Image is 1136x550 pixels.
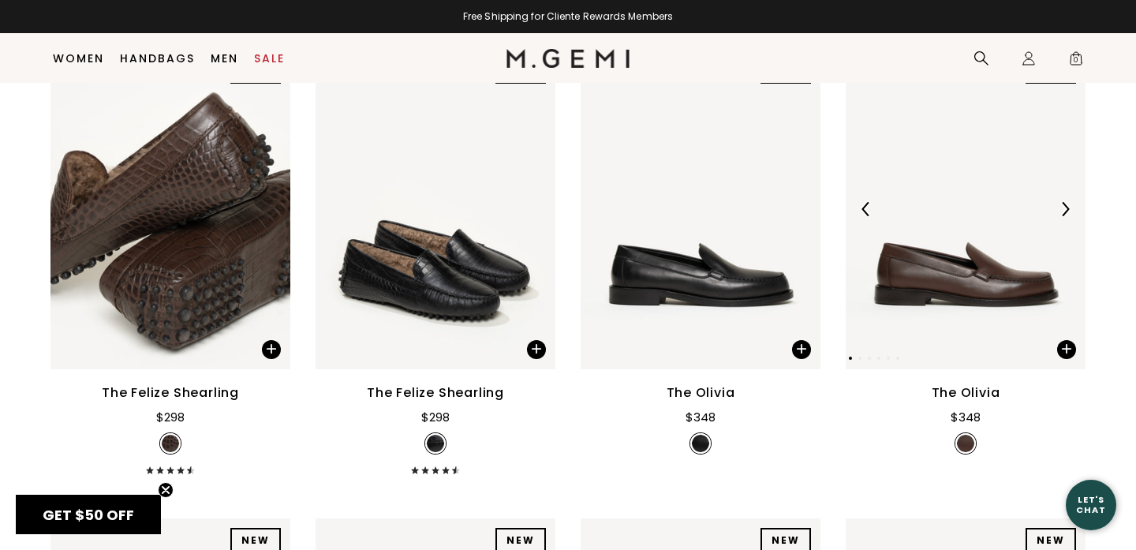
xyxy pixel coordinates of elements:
[667,384,735,402] div: The Olivia
[421,408,450,427] div: $298
[162,435,179,452] img: v_7245292175419_SWATCH_50x.jpg
[581,49,820,473] a: The Olivia$348
[254,52,285,65] a: Sale
[50,49,290,473] a: The Felize Shearling$298
[1068,54,1084,69] span: 0
[102,384,239,402] div: The Felize Shearling
[506,49,630,68] img: M.Gemi
[156,408,185,427] div: $298
[859,202,873,216] img: Previous Arrow
[367,384,504,402] div: The Felize Shearling
[427,435,444,452] img: v_12461_SWATCH_50x.jpg
[1066,495,1116,514] div: Let's Chat
[158,482,174,498] button: Close teaser
[120,52,195,65] a: Handbags
[316,49,555,473] a: The Felize Shearling$298
[932,384,1000,402] div: The Olivia
[951,408,981,427] div: $348
[211,52,238,65] a: Men
[1058,202,1072,216] img: Next Arrow
[53,52,104,65] a: Women
[846,49,1086,473] a: Previous ArrowNext ArrowThe Olivia$348
[43,505,134,525] span: GET $50 OFF
[16,495,161,534] div: GET $50 OFFClose teaser
[686,408,716,427] div: $348
[957,435,974,452] img: v_7396485562427_SWATCH_50x.jpg
[692,435,709,452] img: v_7396485529659_SWATCH_50x.jpg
